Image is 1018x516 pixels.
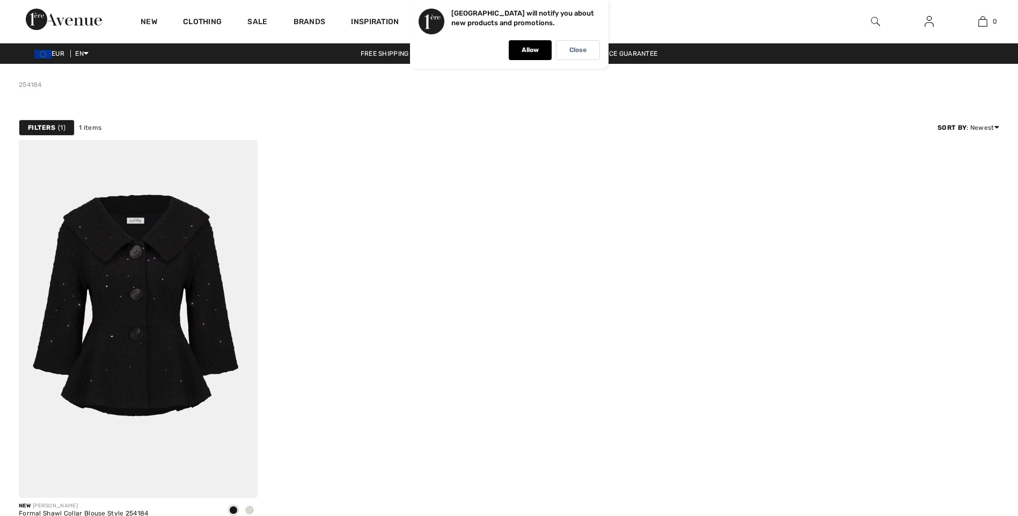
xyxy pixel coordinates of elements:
img: My Info [925,15,934,28]
div: : Newest [938,123,999,132]
a: Sale [247,17,267,28]
span: 1 items [79,123,101,132]
img: 1ère Avenue [26,9,102,30]
p: [GEOGRAPHIC_DATA] will notify you about new products and promotions. [451,9,594,27]
strong: Filters [28,123,55,132]
a: 0 [956,15,1009,28]
span: 0 [993,17,997,26]
span: EN [75,50,89,57]
a: Brands [294,17,326,28]
span: New [19,503,31,509]
strong: Sort By [938,124,966,131]
p: Close [569,46,587,54]
a: 254184 [19,81,42,89]
span: EUR [34,50,69,57]
img: My Bag [978,15,987,28]
img: Euro [34,50,52,58]
a: Clothing [183,17,222,28]
a: Formal Shawl Collar Blouse Style 254184. Black [19,140,258,498]
a: Free shipping on orders over €130 [352,50,493,57]
div: [PERSON_NAME] [19,502,149,510]
p: Allow [522,46,539,54]
img: search the website [871,15,880,28]
span: 1 [58,123,65,132]
a: New [141,17,157,28]
a: Sign In [916,15,942,28]
span: Inspiration [351,17,399,28]
a: Lowest Price Guarantee [562,50,667,57]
